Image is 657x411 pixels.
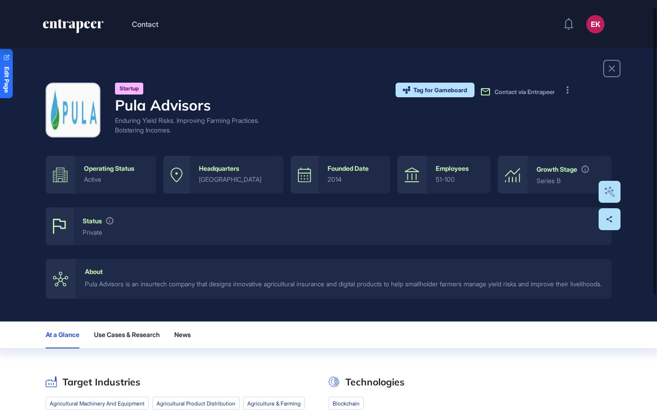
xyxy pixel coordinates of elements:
[495,88,555,95] span: Contact via Entrapeer
[328,397,364,410] li: blockchain
[328,165,369,172] div: Founded Date
[537,166,577,173] div: Growth Stage
[115,83,143,95] div: Startup
[46,397,149,410] li: agricultural machinery and equipment
[132,18,158,30] button: Contact
[94,331,160,338] span: Use Cases & Research
[84,176,147,183] div: active
[345,376,405,388] h2: Technologies
[537,177,602,184] div: Series B
[83,229,602,236] div: private
[4,67,10,93] span: Edit Page
[436,165,469,172] div: Employees
[174,331,191,338] span: News
[84,165,134,172] div: Operating Status
[46,321,79,348] button: At a Glance
[115,96,270,114] h4: Pula Advisors
[46,331,79,338] span: At a Glance
[83,217,102,225] div: Status
[586,15,605,33] button: EK
[436,176,481,183] div: 51-100
[413,87,467,93] span: Tag for Gameboard
[174,321,198,348] button: News
[42,19,104,37] a: entrapeer-logo
[199,176,274,183] div: [GEOGRAPHIC_DATA]
[243,397,305,410] li: agriculture & farming
[47,84,99,136] img: Pula Advisors-logo
[480,86,555,97] button: Contact via Entrapeer
[63,376,141,388] h2: Target Industries
[199,165,239,172] div: Headquarters
[85,279,602,289] div: Pula Advisors is an insurtech company that designs innovative agricultural insurance and digital ...
[85,268,103,275] div: About
[328,176,381,183] div: 2014
[152,397,240,410] li: agricultural product distribution
[94,321,160,348] button: Use Cases & Research
[115,116,270,135] div: Enduring Yield Risks. Improving Farming Practices. Bolstering Incomes.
